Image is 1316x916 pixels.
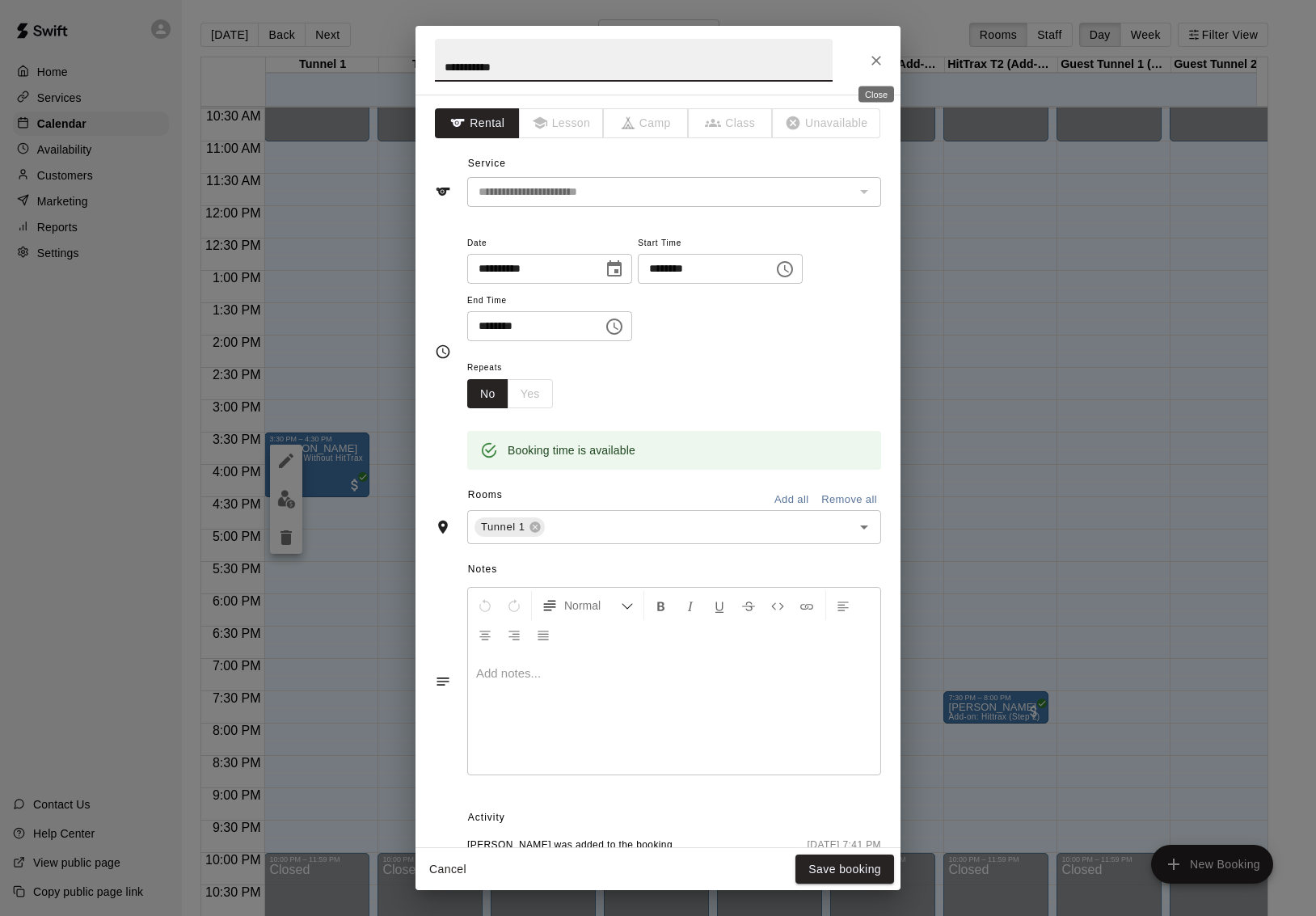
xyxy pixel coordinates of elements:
button: Format Bold [647,591,675,620]
div: The service of an existing booking cannot be changed [467,177,881,207]
span: [DATE] 7:41 PM [808,838,881,871]
button: Choose time, selected time is 3:30 PM [769,253,801,285]
svg: Rooms [435,519,451,535]
span: Service [468,158,506,169]
svg: Notes [435,673,451,690]
button: Rental [435,108,520,138]
span: Normal [564,597,621,614]
div: Close [858,87,894,103]
div: Booking time is available [508,436,635,465]
button: Format Underline [706,591,733,620]
span: Rooms [468,489,503,500]
button: Choose date, selected date is Sep 18, 2025 [598,253,631,285]
span: Tunnel 1 [475,519,532,535]
button: Choose time, selected time is 4:30 PM [598,310,631,343]
span: Repeats [467,357,566,379]
button: Insert Link [793,591,820,620]
span: [PERSON_NAME] was added to the booking [467,838,673,854]
div: Tunnel 1 [475,517,545,537]
span: Start Time [638,233,803,255]
button: Center Align [471,620,499,649]
button: Format Strikethrough [735,591,762,620]
span: The type of an existing booking cannot be changed [520,108,605,138]
div: outlined button group [467,379,553,409]
span: The type of an existing booking cannot be changed [604,108,689,138]
button: Add all [766,488,817,513]
span: The type of an existing booking cannot be changed [689,108,774,138]
button: Save booking [795,855,894,884]
button: Remove all [817,488,881,513]
svg: Service [435,184,451,200]
span: Date [467,233,632,255]
button: Formatting Options [535,591,640,620]
button: Open [853,516,875,538]
button: Justify Align [529,620,557,649]
button: Redo [500,591,528,620]
button: Left Align [829,591,857,620]
button: Format Italics [677,591,704,620]
button: No [467,379,508,409]
button: Right Align [500,620,528,649]
span: Activity [468,805,881,831]
button: Undo [471,591,499,620]
span: Notes [468,557,881,583]
button: Cancel [422,855,474,884]
button: Close [862,46,891,75]
span: The type of an existing booking cannot be changed [773,108,881,138]
svg: Timing [435,344,451,360]
span: End Time [467,290,632,312]
button: Insert Code [764,591,791,620]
